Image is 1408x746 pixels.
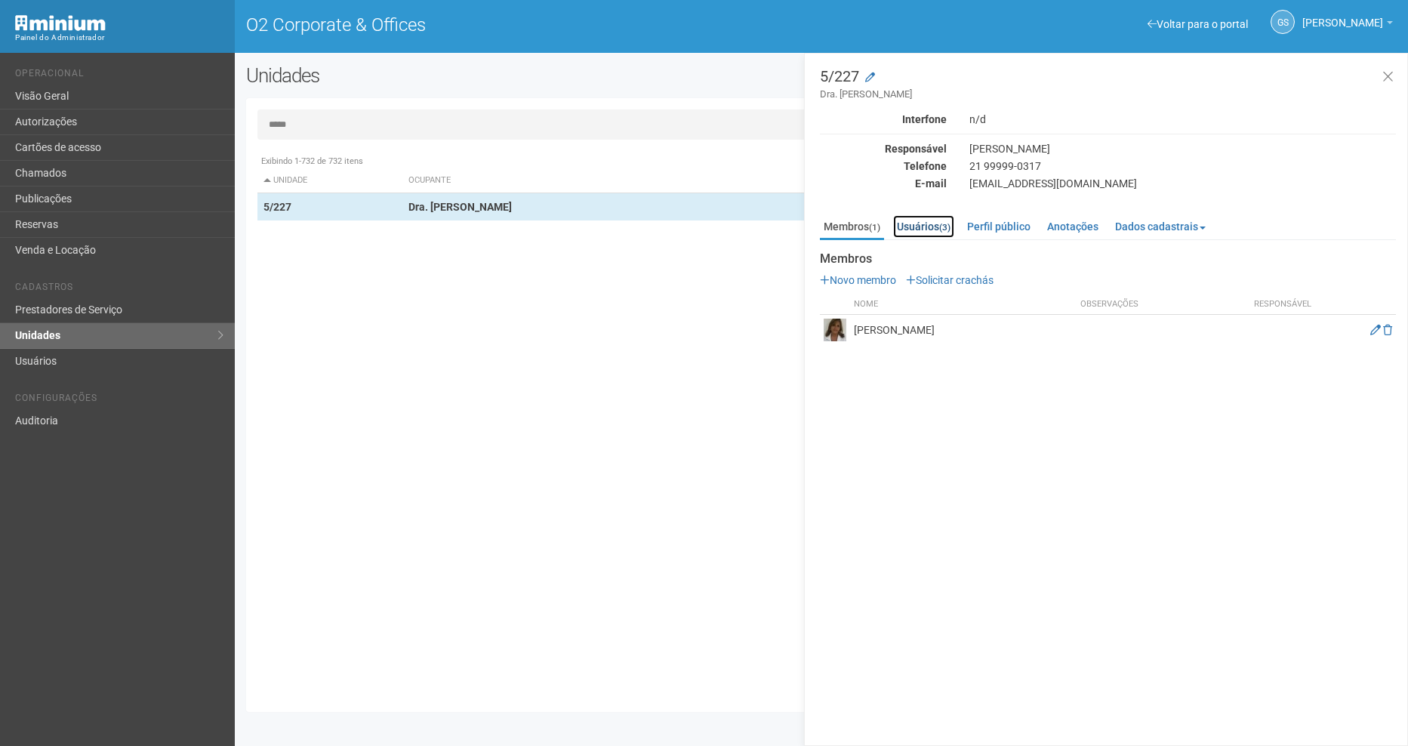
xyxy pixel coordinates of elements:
[1383,324,1392,336] a: Excluir membro
[263,201,291,213] strong: 5/227
[809,177,958,190] div: E-mail
[15,282,223,297] li: Cadastros
[1302,2,1383,29] span: Gabriela Souza
[1302,19,1393,31] a: [PERSON_NAME]
[850,294,1077,315] th: Nome
[820,274,896,286] a: Novo membro
[820,252,1396,266] strong: Membros
[809,159,958,173] div: Telefone
[809,113,958,126] div: Interfone
[15,31,223,45] div: Painel do Administrador
[939,222,950,233] small: (3)
[15,68,223,84] li: Operacional
[893,215,954,238] a: Usuários(3)
[1271,10,1295,34] a: GS
[408,201,512,213] strong: Dra. [PERSON_NAME]
[906,274,994,286] a: Solicitar crachás
[1245,294,1320,315] th: Responsável
[246,64,713,87] h2: Unidades
[1148,18,1248,30] a: Voltar para o portal
[257,155,1385,168] div: Exibindo 1-732 de 732 itens
[865,70,875,85] a: Modificar a unidade
[958,113,1407,126] div: n/d
[820,215,884,240] a: Membros(1)
[869,222,880,233] small: (1)
[246,15,810,35] h1: O2 Corporate & Offices
[958,177,1407,190] div: [EMAIL_ADDRESS][DOMAIN_NAME]
[15,393,223,408] li: Configurações
[1370,324,1381,336] a: Editar membro
[824,319,846,341] img: user.png
[809,142,958,156] div: Responsável
[820,88,1396,101] small: Dra. [PERSON_NAME]
[1077,294,1245,315] th: Observações
[1043,215,1102,238] a: Anotações
[963,215,1034,238] a: Perfil público
[1111,215,1209,238] a: Dados cadastrais
[850,315,1077,346] td: [PERSON_NAME]
[958,159,1407,173] div: 21 99999-0317
[15,15,106,31] img: Minium
[257,168,402,193] th: Unidade: activate to sort column descending
[958,142,1407,156] div: [PERSON_NAME]
[402,168,900,193] th: Ocupante: activate to sort column ascending
[820,69,1396,101] h3: 5/227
